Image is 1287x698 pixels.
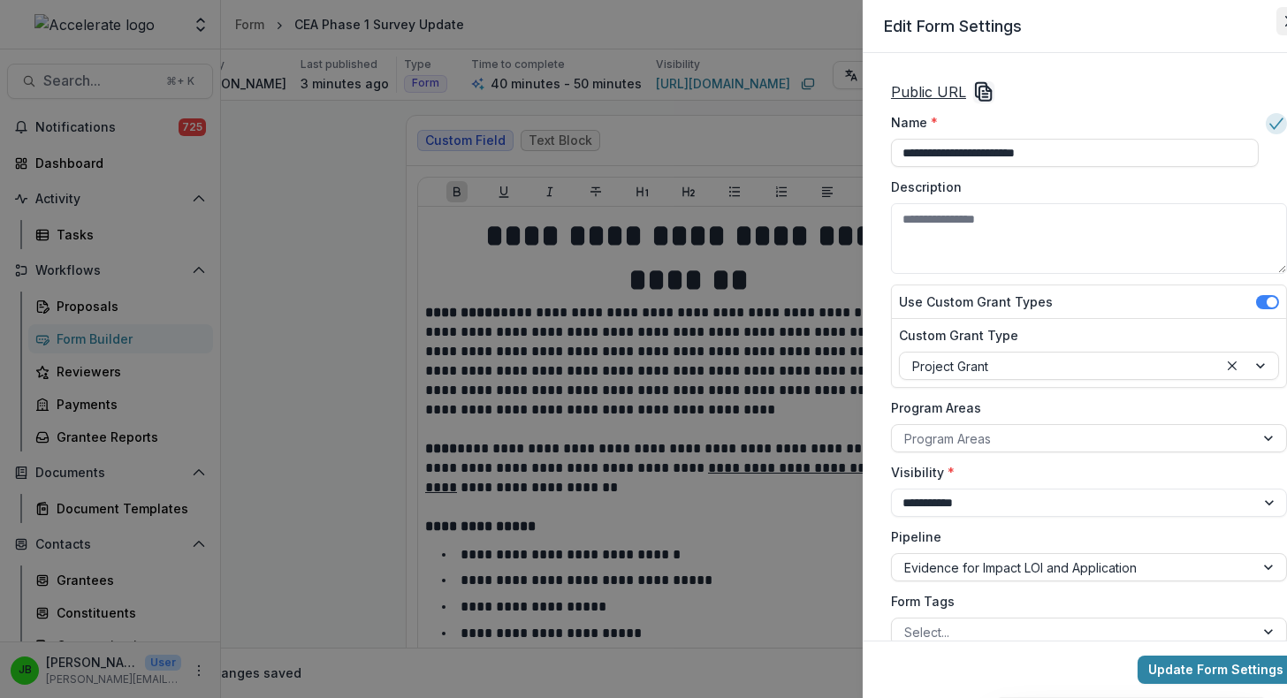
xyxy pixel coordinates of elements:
u: Public URL [891,83,966,101]
label: Name [891,113,1248,132]
label: Custom Grant Type [899,326,1268,345]
label: Pipeline [891,527,1276,546]
a: Public URL [891,81,966,102]
label: Use Custom Grant Types [899,292,1053,311]
label: Description [891,178,1276,196]
svg: Copy Link [973,81,994,102]
div: Clear selected options [1222,355,1243,376]
label: Program Areas [891,398,1276,417]
label: Visibility [891,463,1276,482]
label: Form Tags [891,592,1276,611]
